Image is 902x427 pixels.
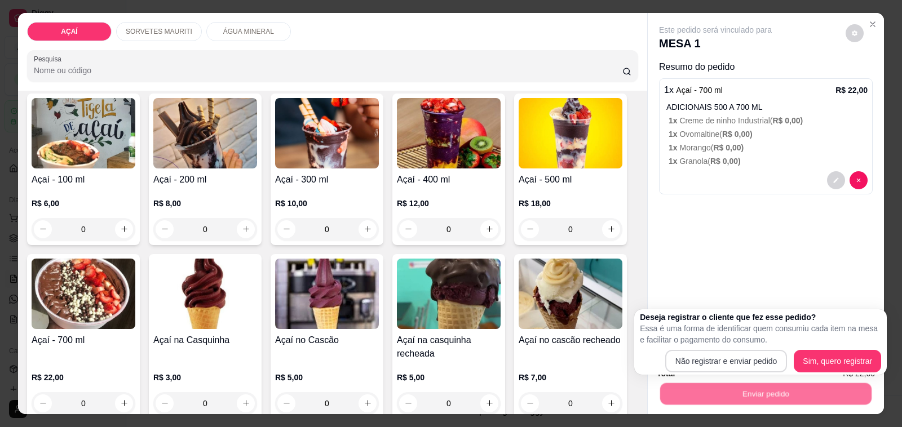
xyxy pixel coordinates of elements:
[794,350,881,372] button: Sim, quero registrar
[669,130,679,139] span: 1 x
[153,372,257,383] p: R$ 3,00
[640,312,881,323] h2: Deseja registrar o cliente que fez esse pedido?
[32,372,135,383] p: R$ 22,00
[156,394,174,412] button: decrease-product-quantity
[519,333,622,347] h4: Açaí no cascão recheado
[153,98,257,168] img: product-image
[519,173,622,186] h4: Açaí - 500 ml
[61,27,77,36] p: AÇAÍ
[32,333,135,347] h4: Açaí - 700 ml
[850,171,868,189] button: decrease-product-quantity
[153,259,257,329] img: product-image
[32,173,135,186] h4: Açaí - 100 ml
[277,394,295,412] button: decrease-product-quantity
[34,54,65,64] label: Pesquisa
[669,116,679,125] span: 1 x
[659,35,772,51] p: MESA 1
[397,372,501,383] p: R$ 5,00
[153,173,257,186] h4: Açaí - 200 ml
[275,333,379,347] h4: Açaí no Cascão
[827,171,845,189] button: decrease-product-quantity
[521,394,539,412] button: decrease-product-quantity
[397,173,501,186] h4: Açaí - 400 ml
[664,83,723,97] p: 1 x
[399,394,417,412] button: decrease-product-quantity
[34,65,622,76] input: Pesquisa
[153,333,257,347] h4: Açaí na Casquinha
[669,155,868,167] p: Granola (
[669,157,679,166] span: 1 x
[722,130,753,139] span: R$ 0,00 )
[275,259,379,329] img: product-image
[32,198,135,209] p: R$ 6,00
[275,98,379,168] img: product-image
[660,383,872,405] button: Enviar pedido
[153,198,257,209] p: R$ 8,00
[835,84,868,96] p: R$ 22,00
[126,27,192,36] p: SORVETES MAURITI
[397,333,501,361] h4: Açaí na casquinha recheada
[223,27,274,36] p: ÁGUA MINERAL
[397,259,501,329] img: product-image
[665,350,788,372] button: Não registrar e enviar pedido
[519,259,622,329] img: product-image
[519,372,622,383] p: R$ 7,00
[710,157,741,166] span: R$ 0,00 )
[602,394,620,412] button: increase-product-quantity
[846,24,864,42] button: decrease-product-quantity
[676,86,722,95] span: Açaí - 700 ml
[864,15,882,33] button: Close
[669,142,868,153] p: Morango (
[640,323,881,345] p: Essa é uma forma de identificar quem consumiu cada item na mesa e facilitar o pagamento do consumo.
[359,394,377,412] button: increase-product-quantity
[397,98,501,168] img: product-image
[659,24,772,35] p: Este pedido será vinculado para
[32,259,135,329] img: product-image
[659,60,873,74] p: Resumo do pedido
[669,143,679,152] span: 1 x
[772,116,803,125] span: R$ 0,00 )
[480,394,498,412] button: increase-product-quantity
[237,394,255,412] button: increase-product-quantity
[397,198,501,209] p: R$ 12,00
[713,143,744,152] span: R$ 0,00 )
[275,173,379,186] h4: Açaí - 300 ml
[275,372,379,383] p: R$ 5,00
[666,101,868,113] p: ADICIONAIS 500 A 700 ML
[275,198,379,209] p: R$ 10,00
[32,98,135,168] img: product-image
[519,198,622,209] p: R$ 18,00
[669,115,868,126] p: Creme de ninho Industrial (
[519,98,622,168] img: product-image
[669,128,868,140] p: Ovomaltine (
